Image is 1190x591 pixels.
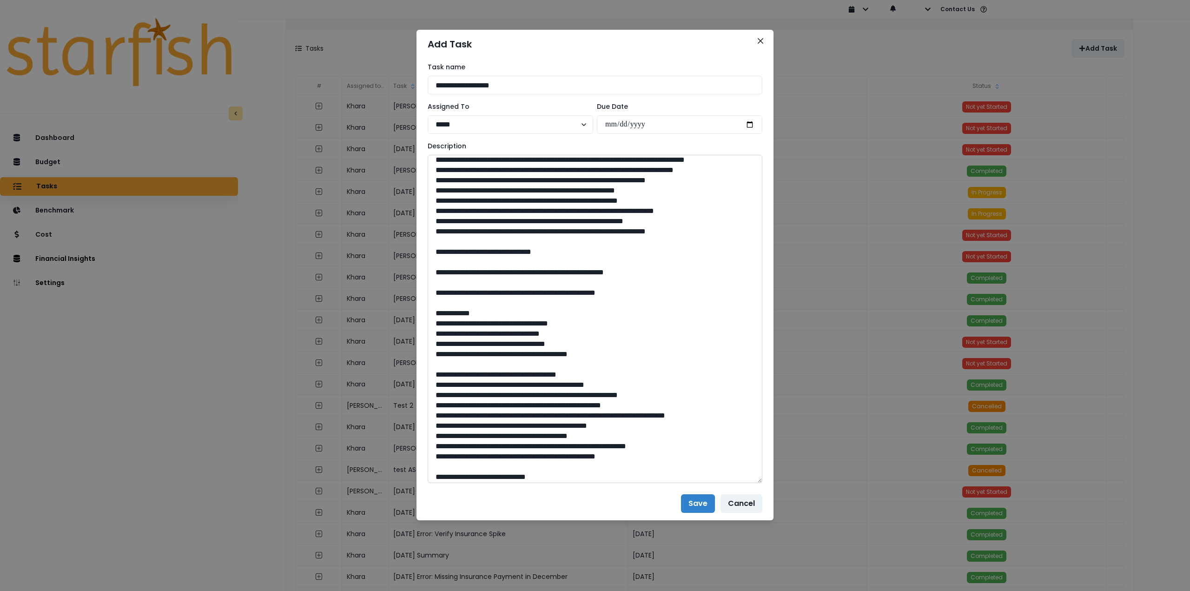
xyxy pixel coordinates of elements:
button: Save [681,494,715,513]
button: Close [753,33,768,48]
label: Task name [428,62,757,72]
header: Add Task [416,30,773,59]
label: Description [428,141,757,151]
label: Assigned To [428,102,588,112]
button: Cancel [721,494,762,513]
label: Due Date [597,102,757,112]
